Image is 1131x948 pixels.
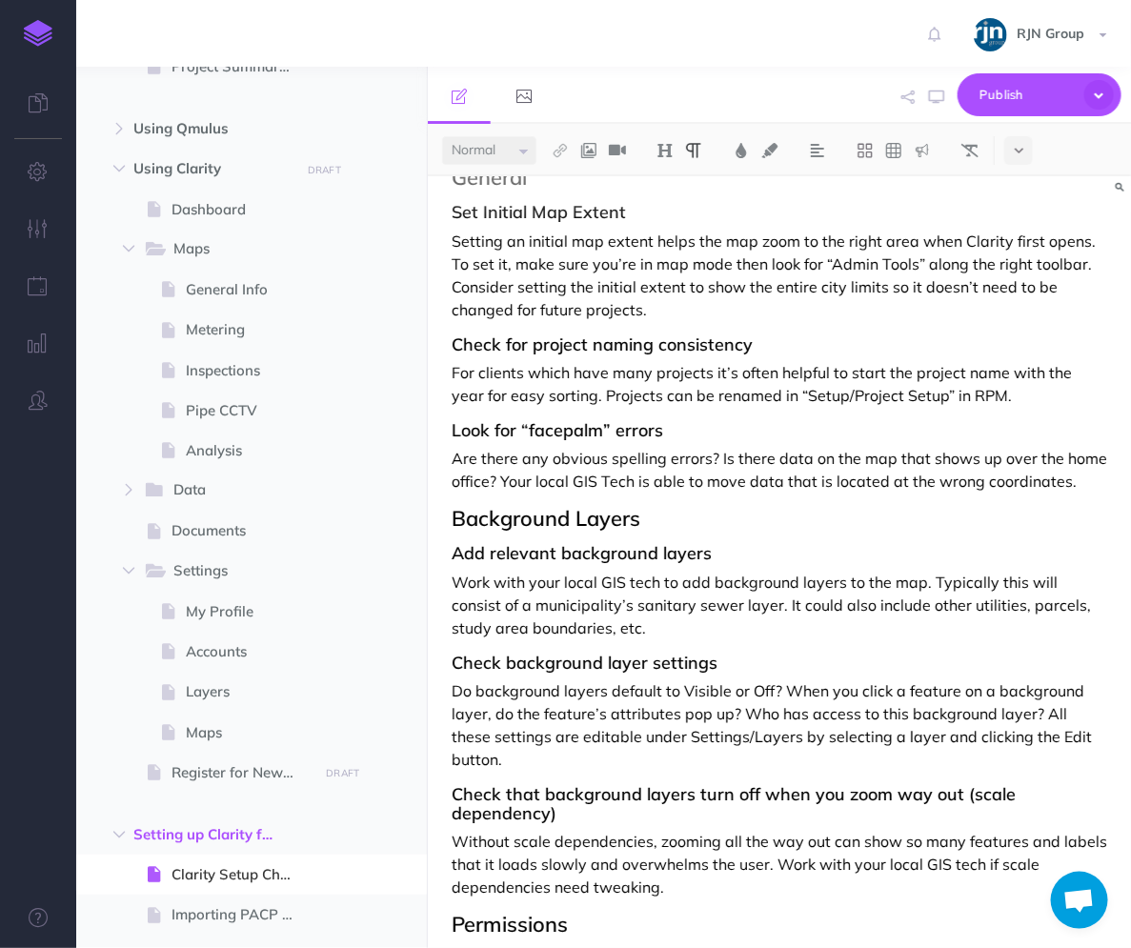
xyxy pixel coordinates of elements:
[300,159,348,181] button: DRAFT
[609,143,626,158] img: Add video button
[885,143,902,158] img: Create table button
[326,767,359,779] small: DRAFT
[452,571,1107,639] p: Work with your local GIS tech to add background layers to the map. Typically this will consist of...
[452,654,1107,673] h3: Check background layer settings
[133,157,289,180] span: Using Clarity
[173,559,284,584] span: Settings
[974,18,1007,51] img: qOk4ELZV8BckfBGsOcnHYIzU57XHwz04oqaxT1D6.jpeg
[308,164,341,176] small: DRAFT
[452,230,1107,321] p: Setting an initial map extent helps the map zoom to the right area when Clarity first opens. To s...
[580,143,597,158] img: Add image button
[685,143,702,158] img: Paragraph button
[186,278,313,301] span: General Info
[186,680,313,703] span: Layers
[186,359,313,382] span: Inspections
[173,478,284,503] span: Data
[761,143,778,158] img: Text background color button
[172,519,313,542] span: Documents
[172,863,313,886] span: Clarity Setup Checklist
[452,335,1107,354] h3: Check for project naming consistency
[172,55,313,78] span: Project Summary Dashboards
[452,447,1107,493] p: Are there any obvious spelling errors? Is there data on the map that shows up over the home offic...
[452,830,1107,898] p: Without scale dependencies, zooming all the way out can show so many features and labels that it ...
[809,143,826,158] img: Alignment dropdown menu button
[172,198,313,221] span: Dashboard
[24,20,52,47] img: logo-mark.svg
[186,318,313,341] span: Metering
[552,143,569,158] img: Link button
[656,143,674,158] img: Headings dropdown button
[186,721,313,744] span: Maps
[733,143,750,158] img: Text color button
[452,361,1107,407] p: For clients which have many projects it’s often helpful to start the project name with the year f...
[133,823,289,846] span: Setting up Clarity for the Client
[914,143,931,158] img: Callout dropdown menu button
[980,80,1075,110] span: Publish
[186,439,313,462] span: Analysis
[452,679,1107,771] p: Do background layers default to Visible or Off? When you click a feature on a background layer, d...
[958,73,1121,116] button: Publish
[452,421,1107,440] h3: Look for “facepalm” errors
[1051,872,1108,929] a: Open chat
[173,237,284,262] span: Maps
[1007,25,1094,42] span: RJN Group
[319,762,367,784] button: DRAFT
[961,143,979,158] img: Clear styles button
[452,166,1107,189] h2: General
[452,507,1107,530] h2: Background Layers
[452,785,1107,823] h3: Check that background layers turn off when you zoom way out (scale dependency)
[186,600,313,623] span: My Profile
[186,640,313,663] span: Accounts
[452,203,1107,222] h3: Set Initial Map Extent
[186,399,313,422] span: Pipe CCTV
[133,117,289,140] span: Using Qmulus
[172,903,313,926] span: Importing PACP Data
[172,761,313,784] span: Register for New Clarity Sign-in
[452,544,1107,563] h3: Add relevant background layers
[452,913,1107,936] h2: Permissions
